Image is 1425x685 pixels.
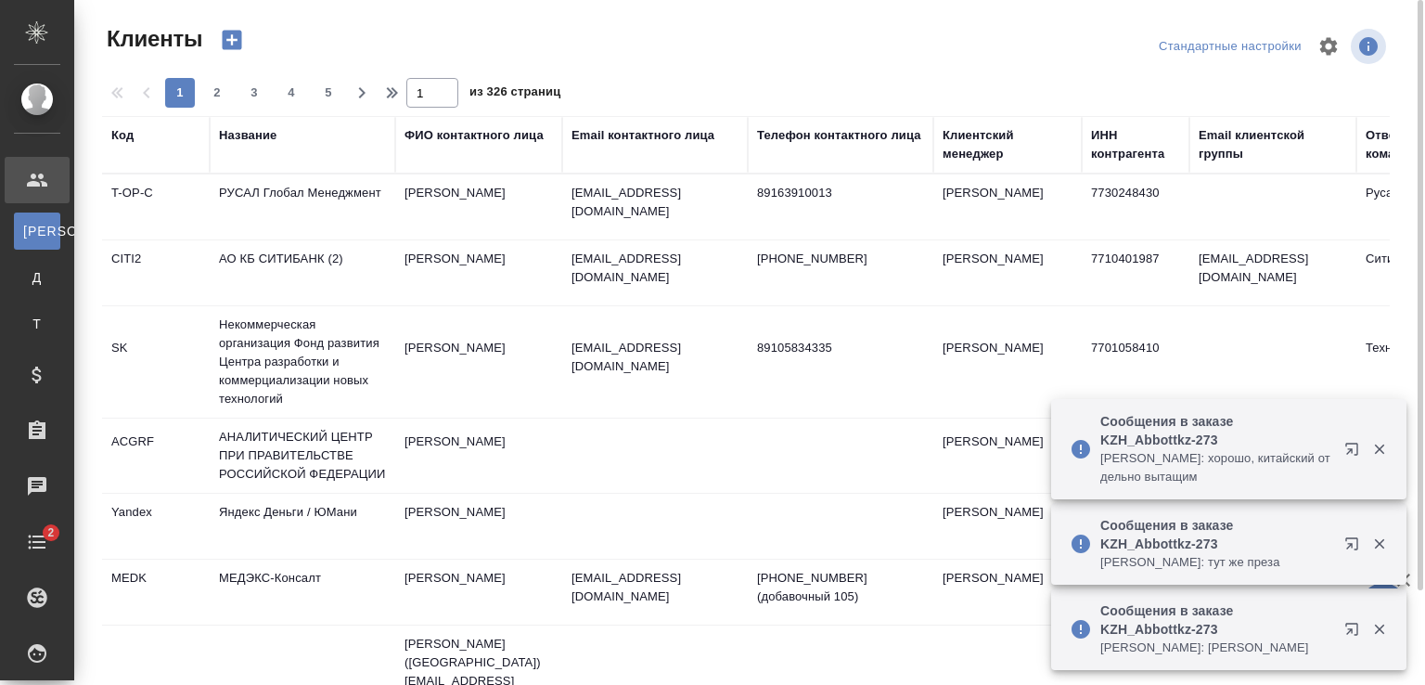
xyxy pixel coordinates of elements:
td: [PERSON_NAME] [933,494,1082,559]
div: Код [111,126,134,145]
div: ФИО контактного лица [404,126,544,145]
button: 4 [276,78,306,108]
div: ИНН контрагента [1091,126,1180,163]
td: ACGRF [102,423,210,488]
td: 7730248430 [1082,174,1189,239]
p: [PHONE_NUMBER] (добавочный 105) [757,569,924,606]
td: Яндекс Деньги / ЮМани [210,494,395,559]
a: Д [14,259,60,296]
button: Открыть в новой вкладке [1333,611,1378,655]
p: 89163910013 [757,184,924,202]
p: Сообщения в заказе KZH_Abbottkz-273 [1100,601,1332,639]
span: Настроить таблицу [1306,24,1351,69]
td: 7701058410 [1082,330,1189,394]
span: [PERSON_NAME] [23,222,51,240]
button: Открыть в новой вкладке [1333,525,1378,570]
td: Yandex [102,494,210,559]
div: Email контактного лица [571,126,714,145]
button: Закрыть [1360,441,1398,458]
p: Сообщения в заказе KZH_Abbottkz-273 [1100,516,1332,553]
td: [PERSON_NAME] [395,330,562,394]
button: Закрыть [1360,621,1398,638]
p: [EMAIL_ADDRESS][DOMAIN_NAME] [571,184,738,221]
span: 3 [239,84,269,102]
td: [PERSON_NAME] [395,174,562,239]
span: Д [23,268,51,287]
td: [PERSON_NAME] [395,240,562,305]
span: Т [23,315,51,333]
span: 2 [36,523,65,542]
td: [PERSON_NAME] [933,330,1082,394]
div: Email клиентской группы [1199,126,1347,163]
a: 2 [5,519,70,565]
td: МЕДЭКС-Консалт [210,560,395,625]
div: Название [219,126,276,145]
p: [PERSON_NAME]: хорошо, китайский отдельно вытащим [1100,449,1332,486]
td: MEDK [102,560,210,625]
span: из 326 страниц [469,81,560,108]
td: Некоммерческая организация Фонд развития Центра разработки и коммерциализации новых технологий [210,306,395,418]
p: [EMAIL_ADDRESS][DOMAIN_NAME] [571,250,738,287]
td: РУСАЛ Глобал Менеджмент [210,174,395,239]
td: T-OP-C [102,174,210,239]
p: [EMAIL_ADDRESS][DOMAIN_NAME] [571,339,738,376]
td: АНАЛИТИЧЕСКИЙ ЦЕНТР ПРИ ПРАВИТЕЛЬСТВЕ РОССИЙСКОЙ ФЕДЕРАЦИИ [210,419,395,493]
button: Открыть в новой вкладке [1333,431,1378,475]
span: 5 [314,84,343,102]
td: 7710401987 [1082,240,1189,305]
td: SK [102,330,210,394]
p: 89105834335 [757,339,924,357]
td: [PERSON_NAME] [933,240,1082,305]
button: 5 [314,78,343,108]
div: split button [1154,32,1306,61]
button: 3 [239,78,269,108]
button: 2 [202,78,232,108]
p: [EMAIL_ADDRESS][DOMAIN_NAME] [571,569,738,606]
span: 2 [202,84,232,102]
button: Закрыть [1360,536,1398,552]
a: [PERSON_NAME] [14,213,60,250]
span: 4 [276,84,306,102]
td: [PERSON_NAME] [933,560,1082,625]
td: [PERSON_NAME] [395,494,562,559]
p: [PERSON_NAME]: [PERSON_NAME] [1100,639,1332,657]
div: Телефон контактного лица [757,126,921,145]
td: CITI2 [102,240,210,305]
td: [PERSON_NAME] [933,174,1082,239]
td: [PERSON_NAME] [395,560,562,625]
span: Клиенты [102,24,202,54]
p: Сообщения в заказе KZH_Abbottkz-273 [1100,412,1332,449]
span: Посмотреть информацию [1351,29,1390,64]
button: Создать [210,24,254,56]
td: [PERSON_NAME] [395,423,562,488]
td: [EMAIL_ADDRESS][DOMAIN_NAME] [1189,240,1356,305]
a: Т [14,305,60,342]
div: Клиентский менеджер [943,126,1072,163]
p: [PHONE_NUMBER] [757,250,924,268]
td: АО КБ СИТИБАНК (2) [210,240,395,305]
td: [PERSON_NAME] [933,423,1082,488]
p: [PERSON_NAME]: тут же преза [1100,553,1332,572]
